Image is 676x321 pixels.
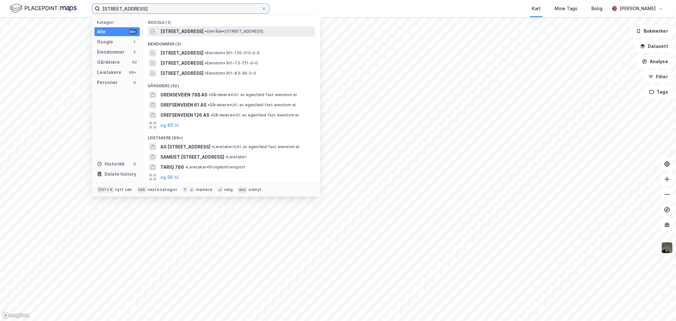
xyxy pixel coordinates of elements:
[205,71,256,76] span: Eiendom • 301-83-39-0-0
[238,187,248,193] div: esc
[555,5,577,12] div: Mine Tags
[212,144,214,149] span: •
[132,49,137,55] div: 3
[128,70,137,75] div: 99+
[160,101,206,109] span: GREFSENVEIEN 61 AS
[591,5,602,12] div: Bolig
[160,174,179,181] button: og 96 til
[137,187,146,193] div: tab
[160,163,184,171] span: TARIQ 786
[160,121,179,129] button: og 89 til
[143,78,320,90] div: Gårdeiere (92)
[132,161,137,167] div: 0
[160,59,203,67] span: [STREET_ADDRESS]
[132,39,137,44] div: 1
[209,92,298,97] span: Gårdeiere • Utl. av egen/leid fast eiendom el.
[132,60,137,65] div: 92
[160,28,203,35] span: [STREET_ADDRESS]
[196,187,212,192] div: markere
[97,187,114,193] div: Ctrl + k
[208,102,297,108] span: Gårdeiere • Utl. av egen/leid fast eiendom el.
[225,154,227,159] span: •
[631,25,673,37] button: Bokmerker
[160,49,203,57] span: [STREET_ADDRESS]
[97,160,125,168] div: Historikk
[205,29,263,34] span: Område • [STREET_ADDRESS]
[205,50,260,56] span: Eiendom • 301-130-210-0-0
[128,29,137,34] div: 99+
[661,242,673,254] img: 9k=
[143,36,320,48] div: Eiendommer (3)
[644,291,676,321] iframe: Chat Widget
[225,154,247,160] span: Leietaker
[97,28,106,36] div: Alle
[160,69,203,77] span: [STREET_ADDRESS]
[532,5,541,12] div: Kart
[160,143,210,151] span: AS [STREET_ADDRESS]
[97,58,120,66] div: Gårdeiere
[148,187,177,192] div: neste kategori
[2,312,30,319] a: Mapbox homepage
[185,165,187,169] span: •
[644,86,673,98] button: Tags
[143,130,320,142] div: Leietakere (99+)
[635,40,673,53] button: Datasett
[620,5,656,12] div: [PERSON_NAME]
[248,187,261,192] div: avbryt
[185,165,246,170] span: Leietaker • Drosjebiltransport
[160,91,207,99] span: GRENSEVEIEN 78B AS
[205,29,207,34] span: •
[205,61,207,65] span: •
[205,50,207,55] span: •
[143,15,320,26] div: Google (1)
[97,48,125,56] div: Eiendommer
[212,144,300,149] span: Leietaker • Utl. av egen/leid fast eiendom el.
[100,4,261,13] input: Søk på adresse, matrikkel, gårdeiere, leietakere eller personer
[224,187,233,192] div: velg
[97,79,118,86] div: Personer
[97,69,121,76] div: Leietakere
[97,20,140,25] div: Kategori
[97,38,113,46] div: Google
[205,71,207,75] span: •
[210,113,300,118] span: Gårdeiere • Utl. av egen/leid fast eiendom el.
[210,113,212,117] span: •
[10,3,77,14] img: logo.f888ab2527a4732fd821a326f86c7f29.svg
[644,291,676,321] div: Kontrollprogram for chat
[105,170,136,178] div: Delete history
[115,187,132,192] div: nytt søk
[637,55,673,68] button: Analyse
[160,111,209,119] span: GREFSENVEIEN 126 AS
[205,61,258,66] span: Eiendom • 301-73-721-0-0
[132,80,137,85] div: 0
[208,102,209,107] span: •
[643,70,673,83] button: Filter
[209,92,210,97] span: •
[160,153,224,161] span: SAMEIET [STREET_ADDRESS]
